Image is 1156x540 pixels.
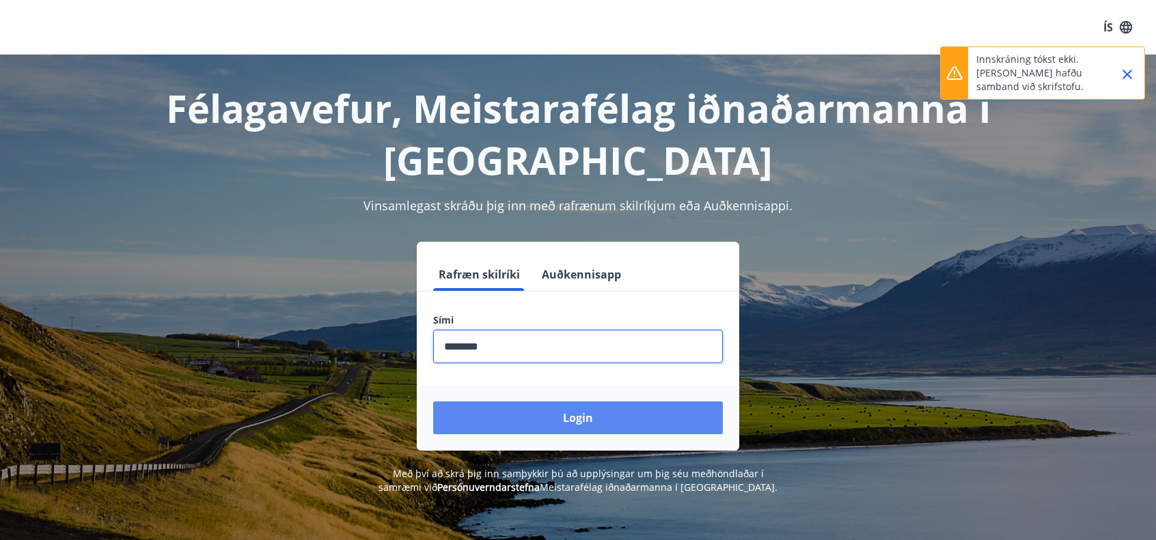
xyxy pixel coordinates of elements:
[433,313,723,327] label: Sími
[102,82,1054,186] h1: Félagavefur, Meistarafélag iðnaðarmanna í [GEOGRAPHIC_DATA]
[363,197,793,214] span: Vinsamlegast skráðu þig inn með rafrænum skilríkjum eða Auðkennisappi.
[433,401,723,434] button: Login
[536,258,627,291] button: Auðkennisapp
[433,258,525,291] button: Rafræn skilríki
[379,467,777,494] span: Með því að skrá þig inn samþykkir þú að upplýsingar um þig séu meðhöndlaðar í samræmi við Meistar...
[1116,63,1139,86] button: Close
[1096,15,1140,40] button: ÍS
[976,53,1097,94] p: Innskráning tókst ekki. [PERSON_NAME] hafðu samband við skrifstofu.
[437,481,540,494] a: Persónuverndarstefna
